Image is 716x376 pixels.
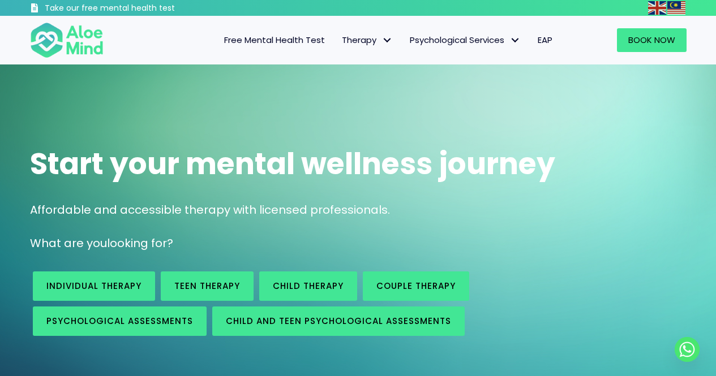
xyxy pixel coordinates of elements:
[30,3,235,16] a: Take our free mental health test
[259,271,357,301] a: Child Therapy
[379,32,396,49] span: Therapy: submenu
[538,34,552,46] span: EAP
[107,235,173,251] span: looking for?
[30,143,555,184] span: Start your mental wellness journey
[529,28,561,52] a: EAP
[212,306,465,336] a: Child and Teen Psychological assessments
[30,235,107,251] span: What are you
[333,28,401,52] a: TherapyTherapy: submenu
[174,280,240,292] span: Teen Therapy
[628,34,675,46] span: Book Now
[410,34,521,46] span: Psychological Services
[226,315,451,327] span: Child and Teen Psychological assessments
[33,306,207,336] a: Psychological assessments
[30,21,104,59] img: Aloe mind Logo
[30,202,687,218] p: Affordable and accessible therapy with licensed professionals.
[675,337,700,362] a: Whatsapp
[45,3,235,14] h3: Take our free mental health test
[161,271,254,301] a: Teen Therapy
[363,271,469,301] a: Couple therapy
[216,28,333,52] a: Free Mental Health Test
[401,28,529,52] a: Psychological ServicesPsychological Services: submenu
[667,1,687,14] a: Malay
[46,315,193,327] span: Psychological assessments
[342,34,393,46] span: Therapy
[33,271,155,301] a: Individual therapy
[46,280,142,292] span: Individual therapy
[118,28,561,52] nav: Menu
[507,32,524,49] span: Psychological Services: submenu
[667,1,685,15] img: ms
[648,1,667,14] a: English
[617,28,687,52] a: Book Now
[376,280,456,292] span: Couple therapy
[648,1,666,15] img: en
[224,34,325,46] span: Free Mental Health Test
[273,280,344,292] span: Child Therapy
